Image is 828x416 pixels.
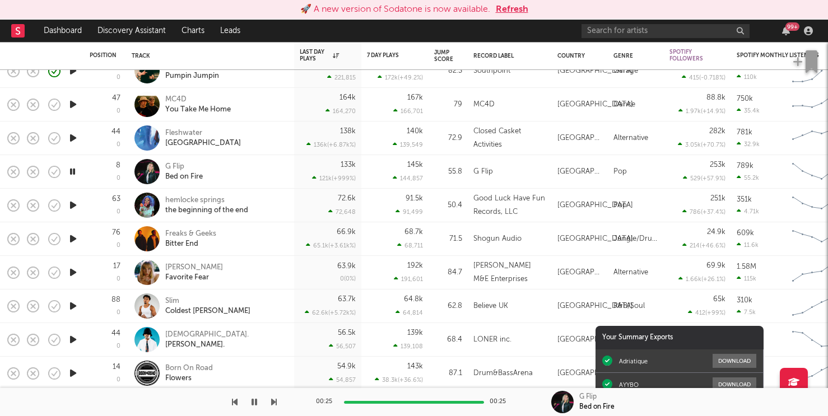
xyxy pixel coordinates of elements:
div: 56.5k [338,329,356,336]
div: 76 [112,229,120,236]
div: 50.4 [434,199,462,212]
div: 72.6k [338,195,356,202]
div: 1.66k ( +26.1 % ) [678,275,725,283]
div: 56,507 [329,343,356,350]
div: AYYBO [619,381,639,389]
div: Your Summary Exports [596,326,764,349]
div: 172k ( +49.2 % ) [378,74,423,81]
div: 47 [112,95,120,102]
div: 0 [117,142,120,148]
div: 8 [116,162,120,169]
div: 44 [111,128,120,135]
div: 0 [117,242,120,249]
div: 88 [111,296,120,303]
div: 65k [713,296,725,303]
div: 781k [737,129,752,136]
div: 35.4k [737,107,760,114]
div: 11.6k [737,241,759,249]
div: 63 [112,195,120,203]
div: 0 [117,343,120,349]
div: 54.9k [337,363,356,370]
div: [GEOGRAPHIC_DATA] [557,333,633,347]
div: [GEOGRAPHIC_DATA] [557,367,633,380]
div: 139,549 [393,141,423,148]
div: 786 ( +37.4 % ) [682,208,725,216]
div: 44 [111,330,120,337]
div: 79 [434,98,462,111]
div: Closed Casket Activities [473,125,546,152]
div: 0 [117,209,120,215]
a: G FlipBed on Fire [165,162,203,182]
div: 140k [407,128,423,135]
div: Last Day Plays [300,49,339,62]
div: G Flip [473,165,493,179]
div: Track [132,53,283,59]
div: 54,857 [329,376,356,384]
div: 00:25 [490,395,512,409]
div: Dance [613,98,635,111]
div: 63.7k [338,296,356,303]
div: 64.8k [404,296,423,303]
div: Garage [613,64,638,78]
div: 71.5 [434,232,462,246]
div: 115k [737,275,756,282]
div: 139k [407,329,423,336]
div: 82.3 [434,64,462,78]
div: 63.9k [337,263,356,270]
div: 1.58M [737,263,756,270]
div: Southpoint [473,64,510,78]
div: [GEOGRAPHIC_DATA] [557,64,633,78]
div: Bitter End [165,239,216,249]
div: LONER inc. [473,333,511,347]
input: Search for artists [582,24,750,38]
div: 412 ( +99 % ) [688,309,725,316]
div: 0 [117,276,120,282]
div: 00:25 [316,395,338,409]
div: Drum&BassArena [473,367,533,380]
div: 133k [341,161,356,169]
div: 62.8 [434,300,462,313]
div: 32.9k [737,141,760,148]
div: Genre [613,53,653,59]
div: Pumpin Jumpin [165,71,219,81]
div: 7.5k [737,309,756,316]
div: Pop [613,165,627,179]
div: 139,108 [393,343,423,350]
a: [DEMOGRAPHIC_DATA].[PERSON_NAME]. [165,330,249,350]
div: Slim [165,296,250,306]
a: [PERSON_NAME]Favorite Fear [165,263,223,283]
div: 167k [407,94,423,101]
div: Shogun Audio [473,232,522,246]
div: 144,857 [393,175,423,182]
div: 87.1 [434,367,462,380]
div: [GEOGRAPHIC_DATA] [557,266,602,279]
div: [DEMOGRAPHIC_DATA]. [165,330,249,340]
div: [GEOGRAPHIC_DATA] [165,138,241,148]
div: 138k [340,128,356,135]
div: 68.4 [434,333,462,347]
div: Freaks & Geeks [165,229,216,239]
a: BushbabyPumpin Jumpin [165,61,219,81]
div: Alternative [613,266,648,279]
button: Download [713,354,756,368]
button: 99+ [782,26,790,35]
div: [PERSON_NAME] [165,263,223,273]
a: Freaks & GeeksBitter End [165,229,216,249]
div: Coldest [PERSON_NAME] [165,306,250,316]
div: 7 Day Plays [367,52,406,59]
div: 64,814 [396,309,423,316]
div: G Flip [165,162,203,172]
div: 529 ( +57.9 % ) [683,175,725,182]
div: 🚀 A new version of Sodatone is now available. [300,3,490,16]
div: 214 ( +46.6 % ) [682,242,725,249]
div: 136k ( +6.87k % ) [306,141,356,148]
div: 110k [737,73,757,81]
a: Dashboard [36,20,90,42]
a: SlimColdest [PERSON_NAME] [165,296,250,316]
button: Refresh [496,3,528,16]
div: 99 + [785,22,799,31]
a: Born On RoadFlowers [165,363,213,384]
div: 251k [710,195,725,202]
div: 91.5k [406,195,423,202]
div: 55.2k [737,174,759,181]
